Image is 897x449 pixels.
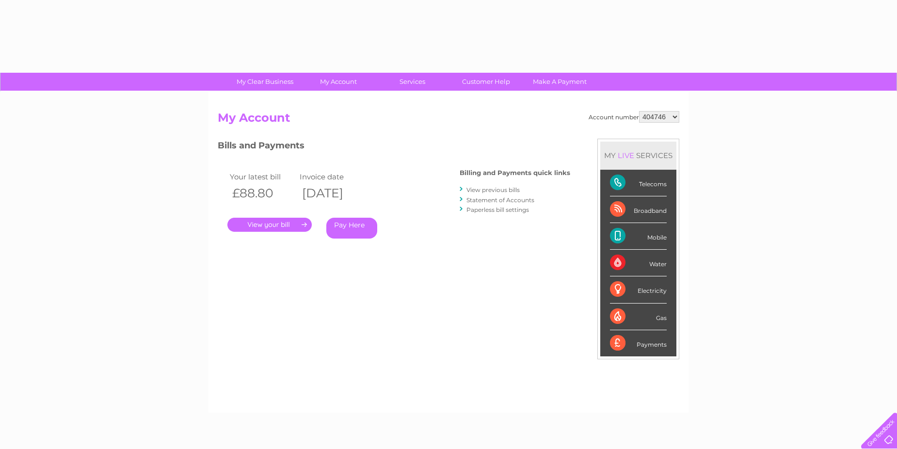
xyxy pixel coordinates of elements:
div: Water [610,250,667,276]
h2: My Account [218,111,679,129]
a: View previous bills [466,186,520,193]
div: Account number [589,111,679,123]
div: Mobile [610,223,667,250]
a: Pay Here [326,218,377,239]
a: . [227,218,312,232]
div: Gas [610,304,667,330]
div: Broadband [610,196,667,223]
div: Electricity [610,276,667,303]
a: Services [372,73,452,91]
div: LIVE [616,151,636,160]
a: Statement of Accounts [466,196,534,204]
td: Invoice date [297,170,367,183]
td: Your latest bill [227,170,297,183]
a: Make A Payment [520,73,600,91]
a: Customer Help [446,73,526,91]
div: Telecoms [610,170,667,196]
h4: Billing and Payments quick links [460,169,570,176]
a: My Account [299,73,379,91]
a: My Clear Business [225,73,305,91]
div: MY SERVICES [600,142,676,169]
th: [DATE] [297,183,367,203]
div: Payments [610,330,667,356]
th: £88.80 [227,183,297,203]
h3: Bills and Payments [218,139,570,156]
a: Paperless bill settings [466,206,529,213]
